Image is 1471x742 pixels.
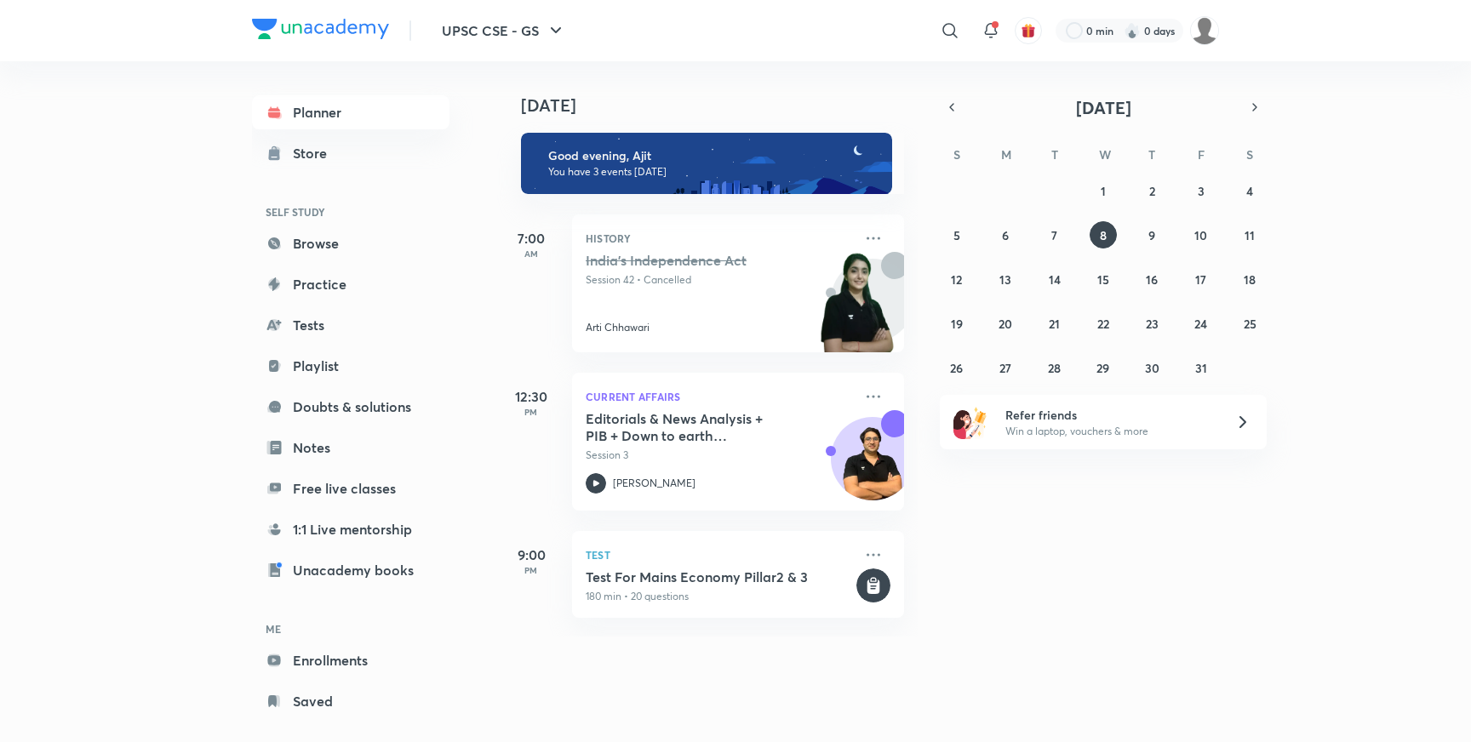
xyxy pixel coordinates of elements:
[1194,227,1207,243] abbr: October 10, 2025
[586,568,853,585] h5: Test For Mains Economy Pillar2 & 3
[1099,146,1111,163] abbr: Wednesday
[586,252,798,269] h5: India's Independence Act
[252,226,449,260] a: Browse
[497,248,565,259] p: AM
[1090,265,1117,293] button: October 15, 2025
[586,228,853,248] p: History
[586,386,853,407] p: Current Affairs
[497,545,565,565] h5: 9:00
[1236,221,1263,248] button: October 11, 2025
[1001,146,1011,163] abbr: Monday
[521,133,892,194] img: evening
[1041,221,1068,248] button: October 7, 2025
[1188,354,1215,381] button: October 31, 2025
[1002,227,1009,243] abbr: October 6, 2025
[1246,183,1253,199] abbr: October 4, 2025
[1198,183,1205,199] abbr: October 3, 2025
[252,19,389,39] img: Company Logo
[1188,221,1215,248] button: October 10, 2025
[586,589,853,604] p: 180 min • 20 questions
[521,95,921,116] h4: [DATE]
[1049,271,1061,288] abbr: October 14, 2025
[943,221,970,248] button: October 5, 2025
[951,271,962,288] abbr: October 12, 2025
[548,165,877,179] p: You have 3 events [DATE]
[999,316,1012,332] abbr: October 20, 2025
[252,349,449,383] a: Playlist
[992,310,1019,337] button: October 20, 2025
[953,146,960,163] abbr: Sunday
[1048,360,1061,376] abbr: October 28, 2025
[586,545,853,565] p: Test
[950,360,963,376] abbr: October 26, 2025
[1148,227,1155,243] abbr: October 9, 2025
[1244,271,1256,288] abbr: October 18, 2025
[1198,146,1205,163] abbr: Friday
[586,410,798,444] h5: Editorials & News Analysis + PIB + Down to earth (October) - L3
[1146,271,1158,288] abbr: October 16, 2025
[1146,316,1159,332] abbr: October 23, 2025
[1021,23,1036,38] img: avatar
[943,310,970,337] button: October 19, 2025
[1041,265,1068,293] button: October 14, 2025
[999,360,1011,376] abbr: October 27, 2025
[1138,265,1165,293] button: October 16, 2025
[1096,360,1109,376] abbr: October 29, 2025
[497,565,565,575] p: PM
[1051,227,1057,243] abbr: October 7, 2025
[613,476,695,491] p: [PERSON_NAME]
[1090,177,1117,204] button: October 1, 2025
[992,265,1019,293] button: October 13, 2025
[252,136,449,170] a: Store
[964,95,1243,119] button: [DATE]
[252,471,449,505] a: Free live classes
[293,143,337,163] div: Store
[1188,265,1215,293] button: October 17, 2025
[1100,227,1107,243] abbr: October 8, 2025
[953,405,987,439] img: referral
[1236,177,1263,204] button: October 4, 2025
[497,407,565,417] p: PM
[1005,406,1215,424] h6: Refer friends
[1101,183,1106,199] abbr: October 1, 2025
[1236,265,1263,293] button: October 18, 2025
[1138,177,1165,204] button: October 2, 2025
[992,221,1019,248] button: October 6, 2025
[810,252,904,369] img: unacademy
[953,227,960,243] abbr: October 5, 2025
[252,431,449,465] a: Notes
[1236,310,1263,337] button: October 25, 2025
[1244,316,1256,332] abbr: October 25, 2025
[586,272,853,288] p: Session 42 • Cancelled
[432,14,576,48] button: UPSC CSE - GS
[252,308,449,342] a: Tests
[992,354,1019,381] button: October 27, 2025
[1090,221,1117,248] button: October 8, 2025
[1148,146,1155,163] abbr: Thursday
[999,271,1011,288] abbr: October 13, 2025
[832,426,913,508] img: Avatar
[252,390,449,424] a: Doubts & solutions
[1246,146,1253,163] abbr: Saturday
[1005,424,1215,439] p: Win a laptop, vouchers & more
[497,386,565,407] h5: 12:30
[1051,146,1058,163] abbr: Tuesday
[1041,310,1068,337] button: October 21, 2025
[497,228,565,248] h5: 7:00
[1124,22,1141,39] img: streak
[586,320,650,335] p: Arti Chhawari
[1195,360,1207,376] abbr: October 31, 2025
[1194,316,1207,332] abbr: October 24, 2025
[1090,354,1117,381] button: October 29, 2025
[252,95,449,129] a: Planner
[1138,221,1165,248] button: October 9, 2025
[252,512,449,546] a: 1:1 Live mentorship
[951,316,963,332] abbr: October 19, 2025
[1245,227,1255,243] abbr: October 11, 2025
[252,553,449,587] a: Unacademy books
[1076,96,1131,119] span: [DATE]
[1097,271,1109,288] abbr: October 15, 2025
[1195,271,1206,288] abbr: October 17, 2025
[252,614,449,643] h6: ME
[1188,177,1215,204] button: October 3, 2025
